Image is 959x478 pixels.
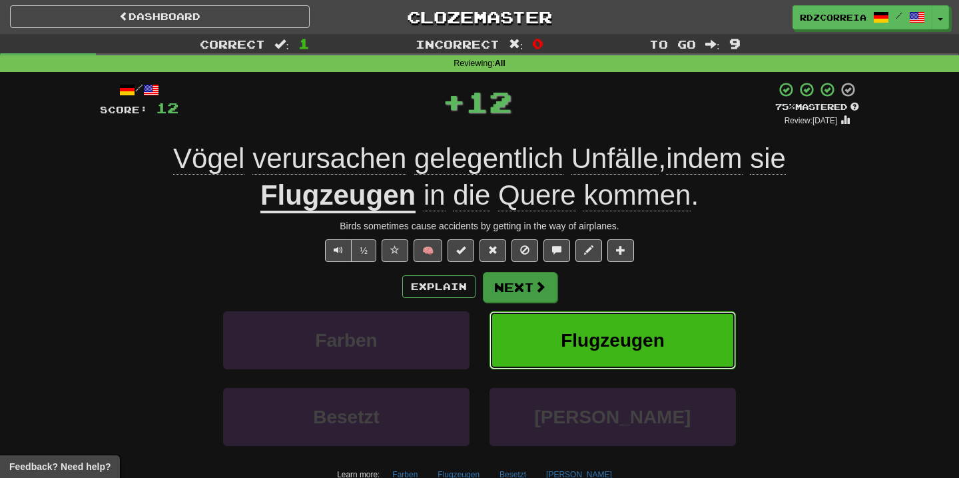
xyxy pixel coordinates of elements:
span: : [274,39,289,50]
button: Besetzt [223,388,470,446]
span: [PERSON_NAME] [535,407,691,427]
button: Next [483,272,557,303]
small: Review: [DATE] [785,116,838,125]
span: / [896,11,902,20]
button: Discuss sentence (alt+u) [543,239,570,262]
span: , [173,143,786,175]
span: + [442,81,466,121]
button: [PERSON_NAME] [489,388,736,446]
span: die [453,179,490,211]
span: Flugzeugen [561,330,665,351]
button: Flugzeugen [489,311,736,369]
button: Edit sentence (alt+d) [575,239,602,262]
button: ½ [351,239,376,262]
span: Vögel [173,143,244,175]
button: Ignore sentence (alt+i) [511,239,538,262]
span: : [509,39,523,50]
span: Unfälle [571,143,659,175]
div: Text-to-speech controls [322,239,376,262]
span: Besetzt [313,407,380,427]
span: verursachen [252,143,406,175]
span: Correct [200,37,265,51]
button: Add to collection (alt+a) [607,239,634,262]
span: 75 % [775,101,795,112]
span: indem [666,143,742,175]
div: Mastered [775,101,859,113]
a: Clozemaster [330,5,629,29]
span: in [424,179,446,211]
button: Reset to 0% Mastered (alt+r) [479,239,506,262]
button: Set this sentence to 100% Mastered (alt+m) [448,239,474,262]
span: gelegentlich [414,143,563,175]
span: : [705,39,720,50]
div: Birds sometimes cause accidents by getting in the way of airplanes. [100,219,859,233]
button: 🧠 [414,239,442,262]
span: Farben [315,330,377,351]
a: Dashboard [10,5,310,28]
span: rdzcorreia [800,11,866,23]
button: Farben [223,311,470,369]
button: Explain [402,275,476,298]
span: Open feedback widget [9,460,111,473]
span: Quere [498,179,576,211]
span: 12 [466,85,512,118]
span: Score: [100,104,148,115]
span: sie [750,143,786,175]
span: Incorrect [416,37,499,51]
u: Flugzeugen [260,179,416,213]
strong: All [495,59,505,68]
span: 9 [729,35,741,51]
span: 1 [298,35,310,51]
span: To go [649,37,696,51]
span: 12 [156,99,178,116]
div: / [100,81,178,98]
span: 0 [532,35,543,51]
a: rdzcorreia / [793,5,932,29]
button: Play sentence audio (ctl+space) [325,239,352,262]
span: . [416,179,699,211]
span: kommen [583,179,691,211]
button: Favorite sentence (alt+f) [382,239,408,262]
